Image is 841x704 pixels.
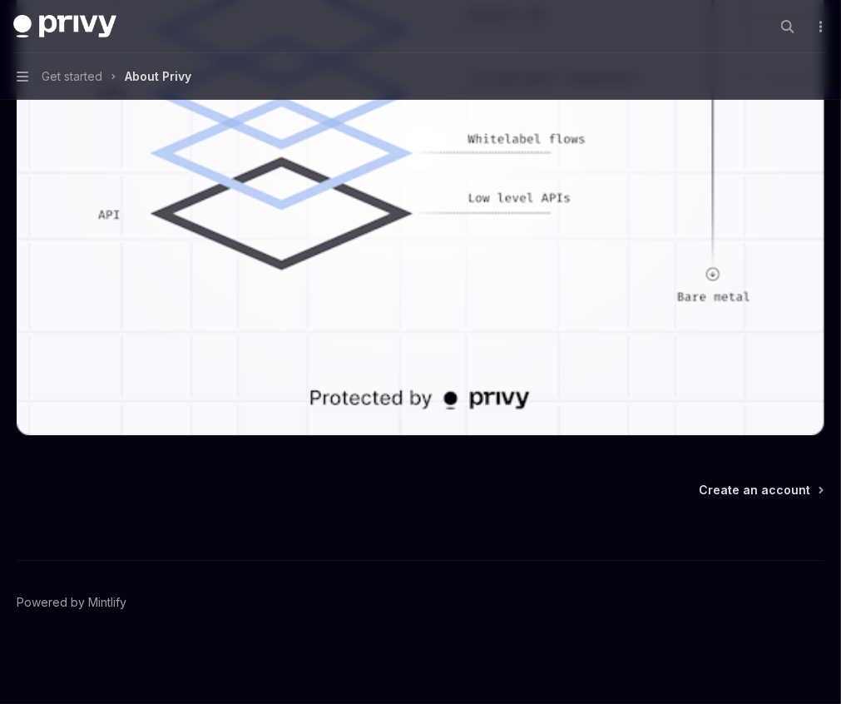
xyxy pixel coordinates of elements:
[699,482,810,498] span: Create an account
[17,594,126,611] a: Powered by Mintlify
[125,67,191,87] div: About Privy
[811,15,828,38] button: More actions
[42,67,102,87] span: Get started
[13,15,116,38] img: dark logo
[699,482,823,498] a: Create an account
